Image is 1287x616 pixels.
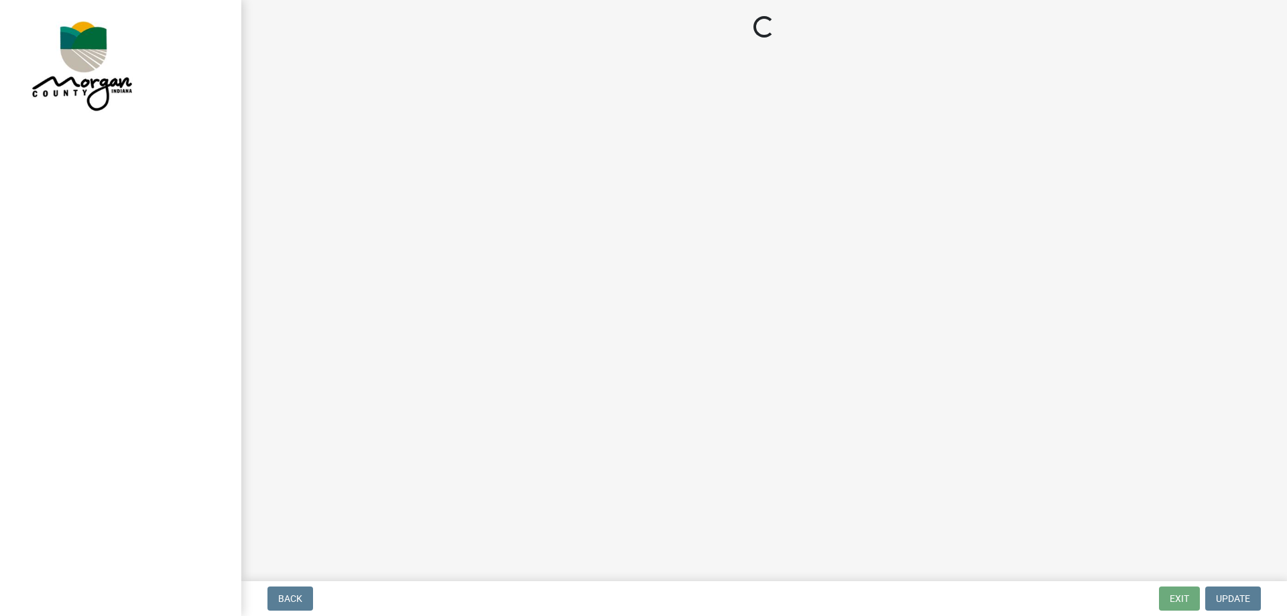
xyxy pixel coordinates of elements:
span: Back [278,593,302,604]
button: Back [267,587,313,611]
button: Exit [1159,587,1200,611]
span: Update [1216,593,1250,604]
button: Update [1205,587,1261,611]
img: Morgan County, Indiana [27,14,135,115]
